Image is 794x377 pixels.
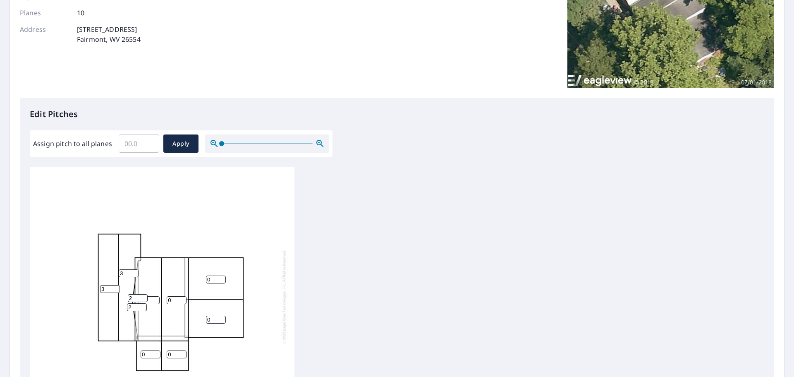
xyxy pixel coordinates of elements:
label: Assign pitch to all planes [33,139,112,149]
span: Apply [170,139,192,149]
button: Apply [163,134,198,153]
input: 00.0 [119,132,159,155]
p: Planes [20,8,69,18]
p: Address [20,24,69,44]
p: Edit Pitches [30,108,764,120]
p: 10 [77,8,84,18]
p: [STREET_ADDRESS] Fairmont, WV 26554 [77,24,141,44]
